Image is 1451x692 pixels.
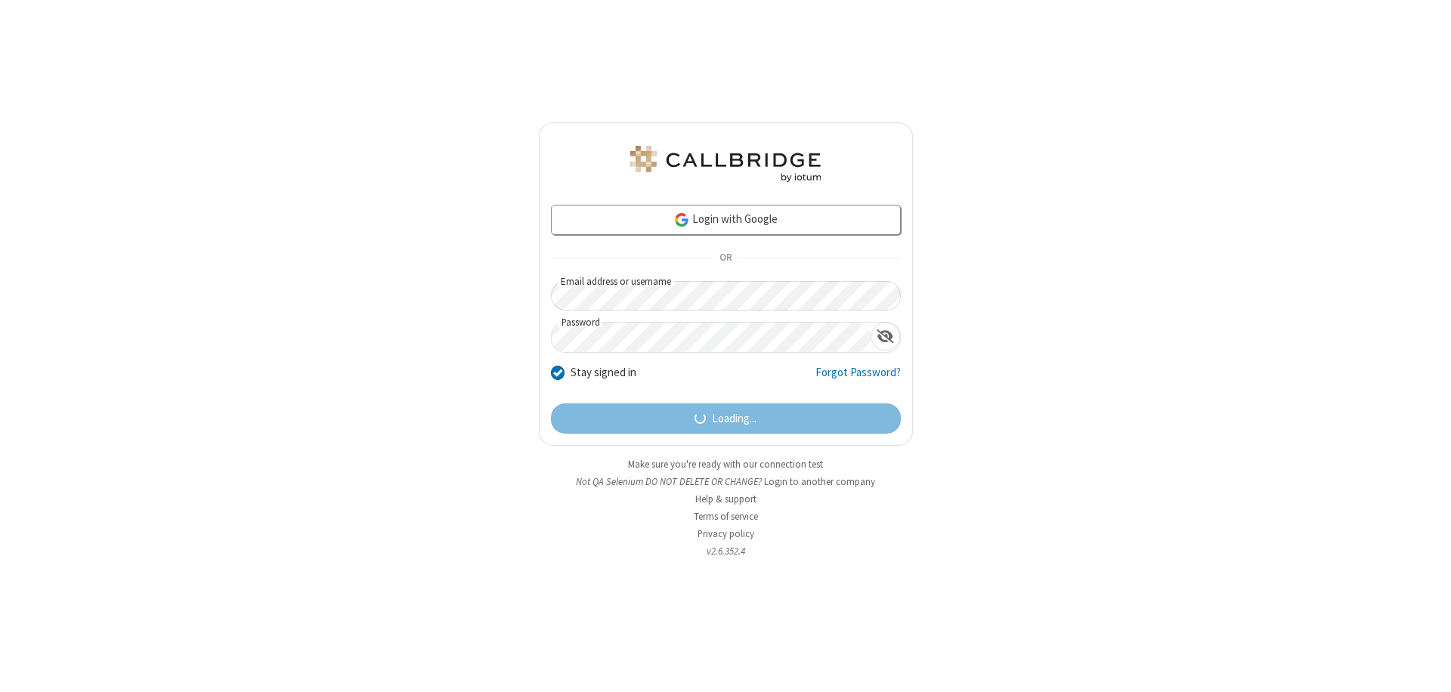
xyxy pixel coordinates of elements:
li: v2.6.352.4 [539,544,913,558]
a: Login with Google [551,205,901,235]
a: Make sure you're ready with our connection test [628,458,823,471]
div: Show password [871,323,900,351]
li: Not QA Selenium DO NOT DELETE OR CHANGE? [539,474,913,489]
input: Email address or username [551,281,901,310]
button: Loading... [551,403,901,434]
label: Stay signed in [571,364,636,382]
img: QA Selenium DO NOT DELETE OR CHANGE [627,146,824,182]
a: Privacy policy [698,527,754,540]
a: Terms of service [694,510,758,523]
span: Loading... [712,410,756,428]
a: Forgot Password? [815,364,901,393]
a: Help & support [695,493,756,505]
button: Login to another company [764,474,875,489]
img: google-icon.png [673,212,690,228]
span: OR [713,248,738,269]
input: Password [552,323,871,352]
